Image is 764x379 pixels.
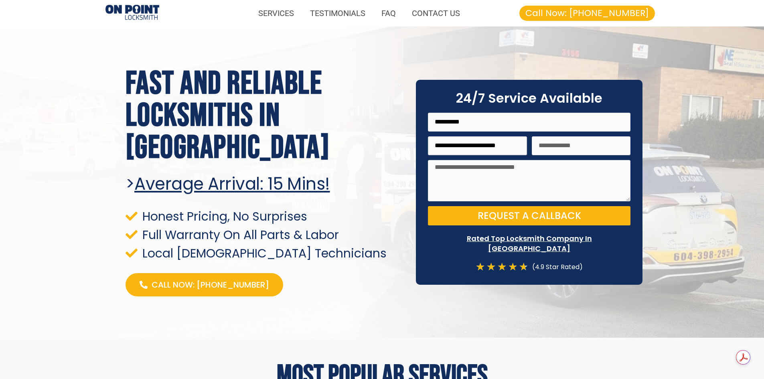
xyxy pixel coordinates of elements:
[478,211,581,221] span: Request a Callback
[140,248,387,259] span: Local [DEMOGRAPHIC_DATA] Technicians
[126,273,283,296] a: Call Now: [PHONE_NUMBER]
[476,261,528,272] div: 4.7/5
[528,261,583,272] div: (4.9 Star Rated)
[140,211,307,222] span: Honest Pricing, No Surprises
[105,5,159,21] img: Locksmiths Locations 1
[428,206,630,225] button: Request a Callback
[428,233,630,253] p: Rated Top Locksmith Company In [GEOGRAPHIC_DATA]
[404,4,468,22] a: CONTACT US
[126,68,404,164] h1: Fast and Reliable Locksmiths In [GEOGRAPHIC_DATA]
[476,261,485,272] i: ★
[152,279,269,290] span: Call Now: [PHONE_NUMBER]
[250,4,302,22] a: SERVICES
[519,261,528,272] i: ★
[525,9,649,18] span: Call Now: [PHONE_NUMBER]
[140,229,339,240] span: Full Warranty On All Parts & Labor
[373,4,404,22] a: FAQ
[134,172,330,196] u: Average arrival: 15 Mins!
[519,6,655,21] a: Call Now: [PHONE_NUMBER]
[167,4,468,22] nav: Menu
[428,92,630,105] h2: 24/7 Service Available
[508,261,517,272] i: ★
[302,4,373,22] a: TESTIMONIALS
[428,113,630,231] form: On Point Locksmith
[497,261,507,272] i: ★
[486,261,496,272] i: ★
[126,174,404,194] h2: >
